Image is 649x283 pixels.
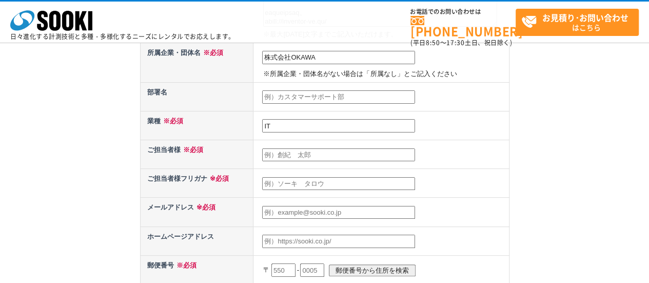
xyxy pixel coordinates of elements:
th: 部署名 [140,82,253,111]
span: 8:50 [426,38,440,47]
input: 550 [271,263,296,277]
a: お見積り･お問い合わせはこちら [516,9,639,36]
input: 例）https://sooki.co.jp/ [262,235,415,248]
span: ※必須 [194,203,215,211]
strong: お見積り･お問い合わせ [542,11,628,24]
input: 業種不明の場合、事業内容を記載ください [262,119,415,133]
input: 例）カスタマーサポート部 [262,90,415,104]
p: 日々進化する計測技術と多種・多様化するニーズにレンタルでお応えします。 [10,33,235,40]
input: 例）example@sooki.co.jp [262,206,415,219]
p: ※所属企業・団体名がない場合は「所属なし」とご記入ください [263,69,506,80]
a: [PHONE_NUMBER] [410,16,516,37]
th: 業種 [140,111,253,140]
th: ご担当者様フリガナ [140,169,253,198]
span: 17:30 [446,38,465,47]
span: お電話でのお問い合わせは [410,9,516,15]
span: ※必須 [201,49,223,56]
span: (平日 ～ 土日、祝日除く) [410,38,512,47]
span: ※必須 [207,175,229,182]
span: はこちら [521,9,638,35]
th: ご担当者様 [140,140,253,169]
span: ※必須 [161,117,183,125]
input: 郵便番号から住所を検索 [329,265,416,276]
input: 例）創紀 太郎 [262,148,415,162]
p: 〒 - [263,259,506,281]
span: ※必須 [174,261,196,269]
th: メールアドレス [140,198,253,227]
th: ホームページアドレス [140,227,253,255]
input: 0005 [300,263,324,277]
span: ※必須 [181,146,203,154]
input: 例）ソーキ タロウ [262,177,415,191]
input: 例）株式会社ソーキ [262,51,415,64]
th: 所属企業・団体名 [140,43,253,82]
